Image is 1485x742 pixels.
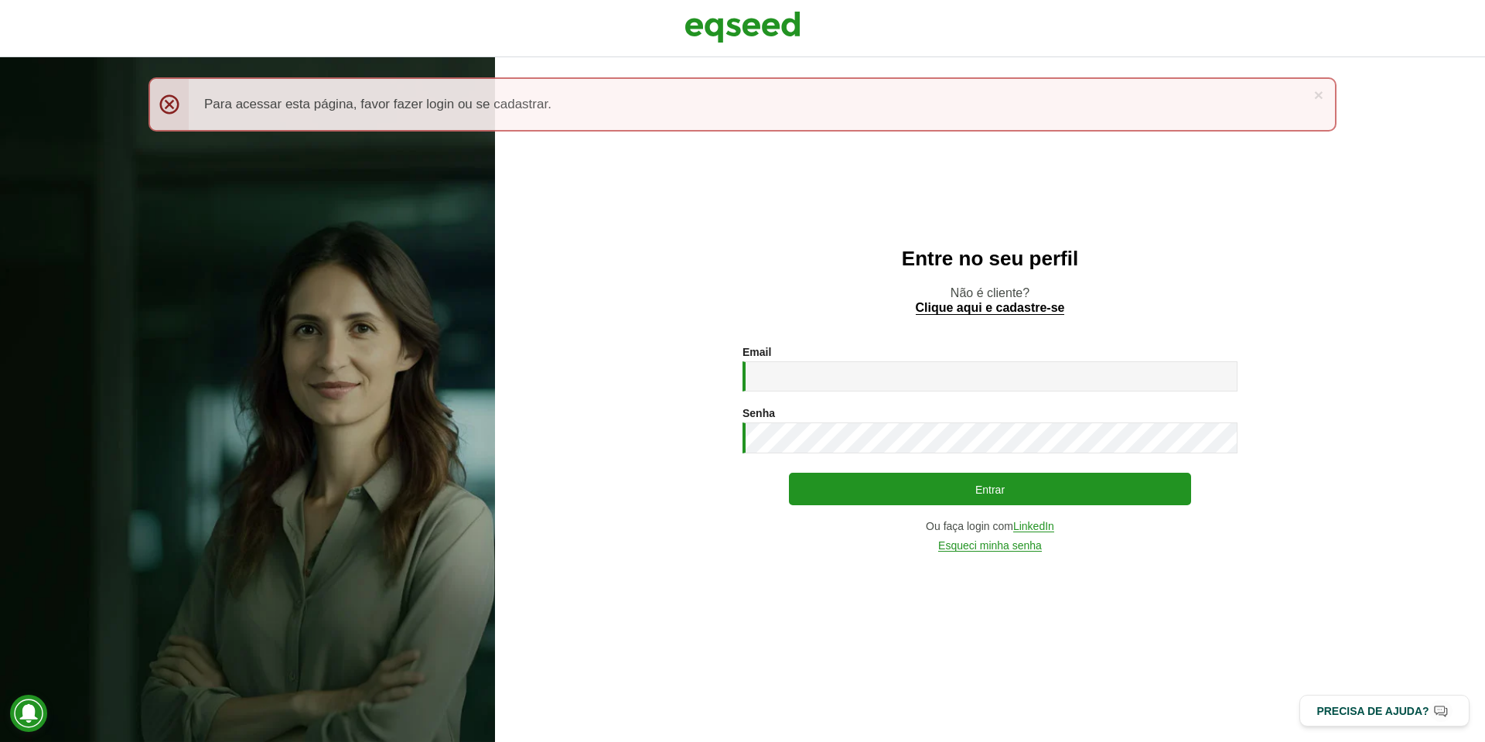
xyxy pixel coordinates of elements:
a: Clique aqui e cadastre-se [916,302,1065,315]
img: EqSeed Logo [684,8,801,46]
h2: Entre no seu perfil [526,248,1454,270]
label: Senha [742,408,775,419]
a: LinkedIn [1013,521,1054,532]
a: × [1314,87,1323,103]
div: Ou faça login com [742,521,1237,532]
button: Entrar [789,473,1191,505]
a: Esqueci minha senha [938,540,1042,552]
div: Para acessar esta página, favor fazer login ou se cadastrar. [148,77,1336,132]
p: Não é cliente? [526,286,1454,315]
label: Email [742,347,771,357]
